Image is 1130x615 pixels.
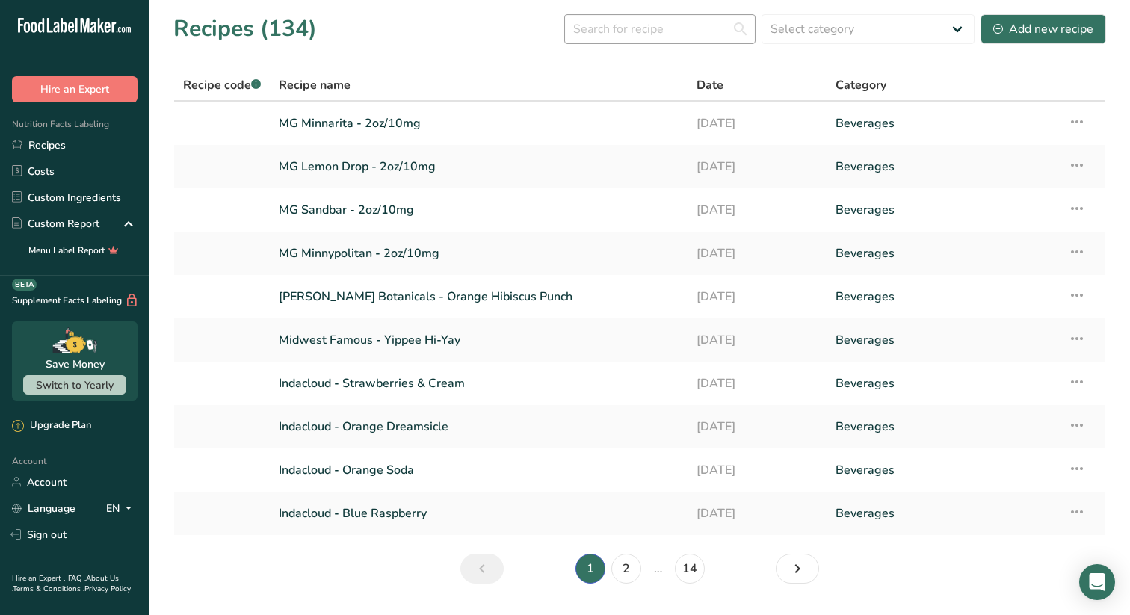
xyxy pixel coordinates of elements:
a: Previous page [460,554,504,584]
a: Beverages [836,368,1050,399]
div: EN [106,499,138,517]
a: MG Sandbar - 2oz/10mg [279,194,679,226]
span: Category [836,76,886,94]
a: [DATE] [697,324,818,356]
input: Search for recipe [564,14,756,44]
a: Beverages [836,281,1050,312]
a: [DATE] [697,151,818,182]
span: Recipe name [279,76,351,94]
a: Beverages [836,194,1050,226]
a: [DATE] [697,454,818,486]
a: Language [12,495,75,522]
button: Hire an Expert [12,76,138,102]
a: Beverages [836,108,1050,139]
a: [DATE] [697,108,818,139]
div: Custom Report [12,216,99,232]
div: Upgrade Plan [12,418,91,433]
a: Terms & Conditions . [13,584,84,594]
a: [DATE] [697,194,818,226]
div: Add new recipe [993,20,1093,38]
a: Hire an Expert . [12,573,65,584]
a: [DATE] [697,498,818,529]
a: [DATE] [697,238,818,269]
div: BETA [12,279,37,291]
a: Midwest Famous - Yippee Hi-Yay [279,324,679,356]
a: MG Minnarita - 2oz/10mg [279,108,679,139]
a: MG Lemon Drop - 2oz/10mg [279,151,679,182]
div: Open Intercom Messenger [1079,564,1115,600]
a: [DATE] [697,281,818,312]
a: About Us . [12,573,119,594]
a: Beverages [836,498,1050,529]
a: [PERSON_NAME] Botanicals - Orange Hibiscus Punch [279,281,679,312]
a: [DATE] [697,411,818,442]
a: Indacloud - Orange Soda [279,454,679,486]
button: Add new recipe [981,14,1106,44]
a: MG Minnypolitan - 2oz/10mg [279,238,679,269]
a: Next page [776,554,819,584]
span: Switch to Yearly [36,378,114,392]
a: Beverages [836,324,1050,356]
a: Beverages [836,411,1050,442]
a: Beverages [836,151,1050,182]
span: Recipe code [183,77,261,93]
a: Page 14. [675,554,705,584]
a: Beverages [836,454,1050,486]
a: Beverages [836,238,1050,269]
a: Page 2. [611,554,641,584]
a: [DATE] [697,368,818,399]
h1: Recipes (134) [173,12,317,46]
a: Privacy Policy [84,584,131,594]
span: Date [697,76,723,94]
div: Save Money [46,356,105,372]
a: FAQ . [68,573,86,584]
a: Indacloud - Orange Dreamsicle [279,411,679,442]
a: Indacloud - Blue Raspberry [279,498,679,529]
button: Switch to Yearly [23,375,126,395]
a: Indacloud - Strawberries & Cream [279,368,679,399]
